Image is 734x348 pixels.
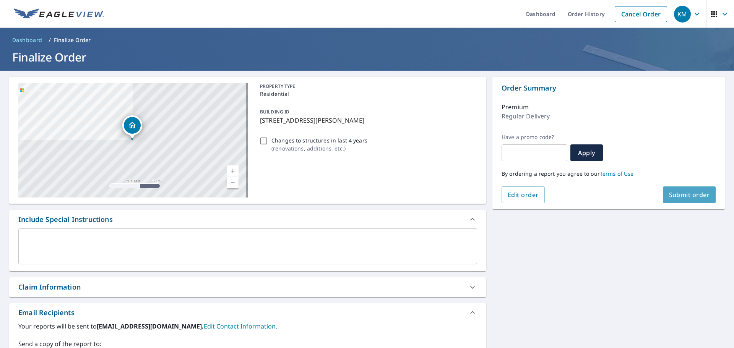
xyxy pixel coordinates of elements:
[271,136,367,144] p: Changes to structures in last 4 years
[122,115,142,139] div: Dropped pin, building 1, Residential property, 1608 S Benbow Rd Greensboro, NC 27406
[576,149,597,157] span: Apply
[54,36,91,44] p: Finalize Order
[674,6,691,23] div: KM
[227,177,239,188] a: Current Level 17, Zoom Out
[570,144,603,161] button: Apply
[97,322,204,330] b: [EMAIL_ADDRESS][DOMAIN_NAME].
[204,322,277,330] a: EditContactInfo
[49,36,51,45] li: /
[9,303,486,322] div: Email Recipients
[9,49,725,65] h1: Finalize Order
[14,8,104,20] img: EV Logo
[669,191,710,199] span: Submit order
[260,108,289,115] p: BUILDING ID
[9,34,725,46] nav: breadcrumb
[18,322,477,331] label: Your reports will be sent to
[227,165,239,177] a: Current Level 17, Zoom In
[260,116,474,125] p: [STREET_ADDRESS][PERSON_NAME]
[502,83,716,93] p: Order Summary
[508,191,539,199] span: Edit order
[9,210,486,228] div: Include Special Instructions
[260,90,474,98] p: Residential
[502,186,545,203] button: Edit order
[502,134,567,141] label: Have a promo code?
[9,34,45,46] a: Dashboard
[663,186,716,203] button: Submit order
[600,170,634,177] a: Terms of Use
[9,277,486,297] div: Claim Information
[502,170,716,177] p: By ordering a report you agree to our
[12,36,42,44] span: Dashboard
[18,282,81,292] div: Claim Information
[18,214,113,225] div: Include Special Instructions
[18,308,75,318] div: Email Recipients
[502,112,550,121] p: Regular Delivery
[271,144,367,152] p: ( renovations, additions, etc. )
[502,102,529,112] p: Premium
[260,83,474,90] p: PROPERTY TYPE
[615,6,667,22] a: Cancel Order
